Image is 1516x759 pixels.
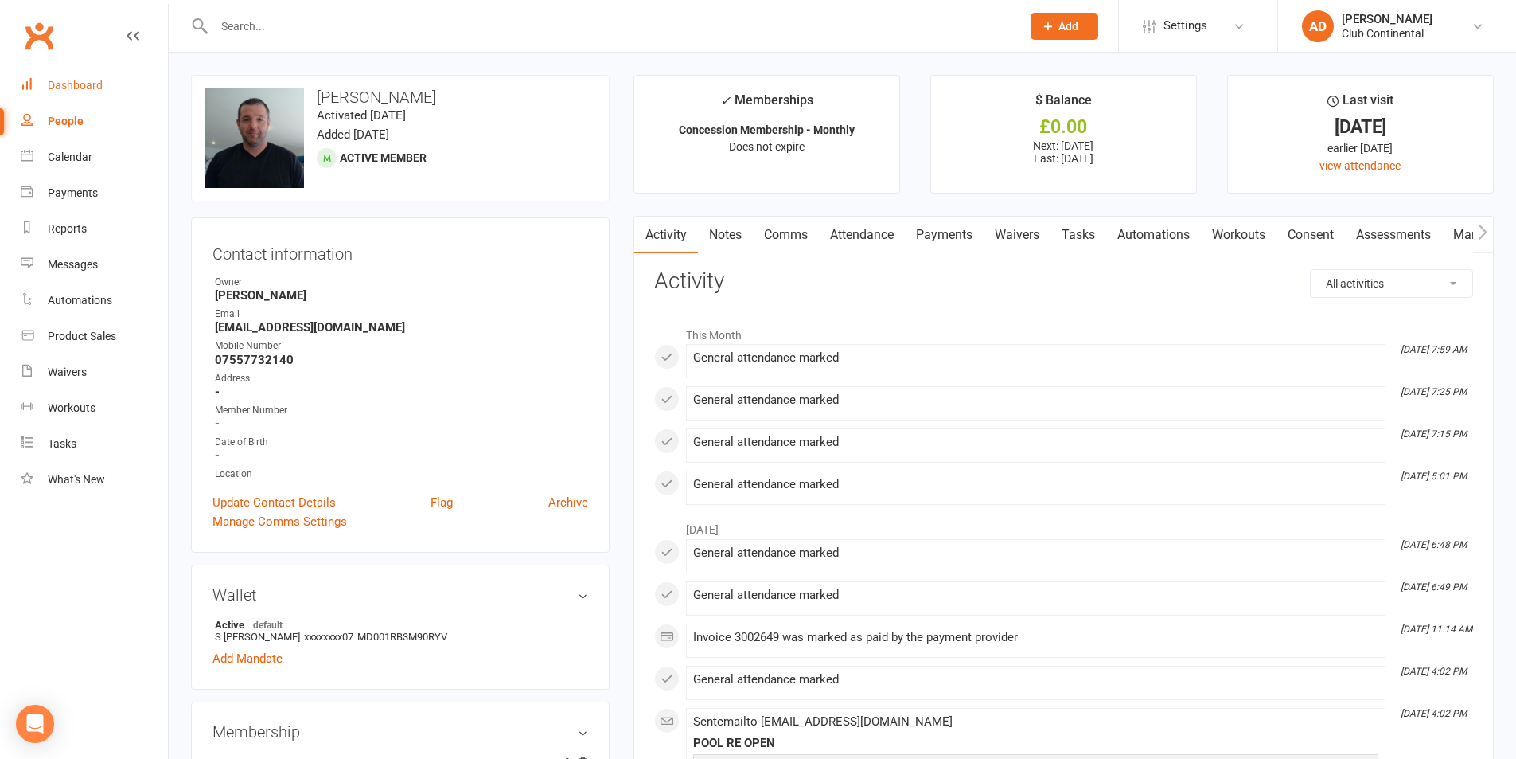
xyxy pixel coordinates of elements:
[819,217,905,253] a: Attendance
[48,79,103,92] div: Dashboard
[48,151,92,163] div: Calendar
[215,338,588,354] div: Mobile Number
[693,589,1378,602] div: General attendance marked
[1401,344,1467,355] i: [DATE] 7:59 AM
[720,90,813,119] div: Memberships
[654,269,1473,294] h3: Activity
[215,467,588,482] div: Location
[679,123,855,136] strong: Concession Membership - Monthly
[48,437,76,450] div: Tasks
[1342,26,1432,41] div: Club Continental
[431,493,453,512] a: Flag
[720,93,731,108] i: ✓
[945,119,1182,135] div: £0.00
[1345,217,1442,253] a: Assessments
[1242,139,1479,157] div: earlier [DATE]
[1342,12,1432,26] div: [PERSON_NAME]
[693,393,1378,407] div: General attendance marked
[48,473,105,486] div: What's New
[215,435,588,450] div: Date of Birth
[1327,90,1393,119] div: Last visit
[693,436,1378,449] div: General attendance marked
[215,307,588,322] div: Email
[215,320,588,335] strong: [EMAIL_ADDRESS][DOMAIN_NAME]
[16,705,54,743] div: Open Intercom Messenger
[1050,217,1106,253] a: Tasks
[48,294,112,307] div: Automations
[1401,581,1467,593] i: [DATE] 6:49 PM
[21,68,168,104] a: Dashboard
[1163,8,1207,44] span: Settings
[1401,666,1467,677] i: [DATE] 4:02 PM
[693,631,1378,644] div: Invoice 3002649 was marked as paid by the payment provider
[1401,624,1472,635] i: [DATE] 11:14 AM
[1401,471,1467,482] i: [DATE] 5:01 PM
[212,649,283,668] a: Add Mandate
[1401,386,1467,397] i: [DATE] 7:25 PM
[48,366,87,378] div: Waivers
[205,88,596,106] h3: [PERSON_NAME]
[48,330,116,342] div: Product Sales
[48,401,95,414] div: Workouts
[209,15,1010,37] input: Search...
[945,139,1182,165] p: Next: [DATE] Last: [DATE]
[1031,13,1098,40] button: Add
[212,493,336,512] a: Update Contact Details
[215,417,588,431] strong: -
[729,140,805,153] span: Does not expire
[21,104,168,139] a: People
[1201,217,1276,253] a: Workouts
[215,288,588,303] strong: [PERSON_NAME]
[21,462,168,498] a: What's New
[212,239,588,263] h3: Contact information
[215,353,588,367] strong: 07557732140
[48,115,84,127] div: People
[215,385,588,399] strong: -
[21,247,168,283] a: Messages
[548,493,588,512] a: Archive
[21,211,168,247] a: Reports
[215,403,588,418] div: Member Number
[1276,217,1345,253] a: Consent
[1401,539,1467,550] i: [DATE] 6:48 PM
[693,351,1378,365] div: General attendance marked
[654,319,1473,344] li: This Month
[1058,20,1078,33] span: Add
[21,283,168,319] a: Automations
[693,546,1378,560] div: General attendance marked
[1401,428,1467,440] i: [DATE] 7:15 PM
[317,108,406,123] time: Activated [DATE]
[212,616,588,645] li: S [PERSON_NAME]
[317,127,389,142] time: Added [DATE]
[248,618,287,631] span: default
[693,737,1378,750] div: POOL RE OPEN
[215,448,588,463] strong: -
[304,631,353,643] span: xxxxxxxx07
[634,217,698,253] a: Activity
[1242,119,1479,135] div: [DATE]
[21,426,168,462] a: Tasks
[357,631,447,643] span: MD001RB3M90RYV
[693,478,1378,491] div: General attendance marked
[698,217,753,253] a: Notes
[212,723,588,741] h3: Membership
[21,390,168,426] a: Workouts
[1106,217,1201,253] a: Automations
[1401,708,1467,719] i: [DATE] 4:02 PM
[205,88,304,188] img: image1664380945.png
[21,139,168,175] a: Calendar
[693,714,953,729] span: Sent email to [EMAIL_ADDRESS][DOMAIN_NAME]
[19,16,59,56] a: Clubworx
[215,371,588,386] div: Address
[21,354,168,390] a: Waivers
[21,319,168,354] a: Product Sales
[48,186,98,199] div: Payments
[654,513,1473,538] li: [DATE]
[215,618,580,631] strong: Active
[753,217,819,253] a: Comms
[1319,159,1401,172] a: view attendance
[21,175,168,211] a: Payments
[1302,10,1334,42] div: AD
[48,222,87,235] div: Reports
[212,586,588,604] h3: Wallet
